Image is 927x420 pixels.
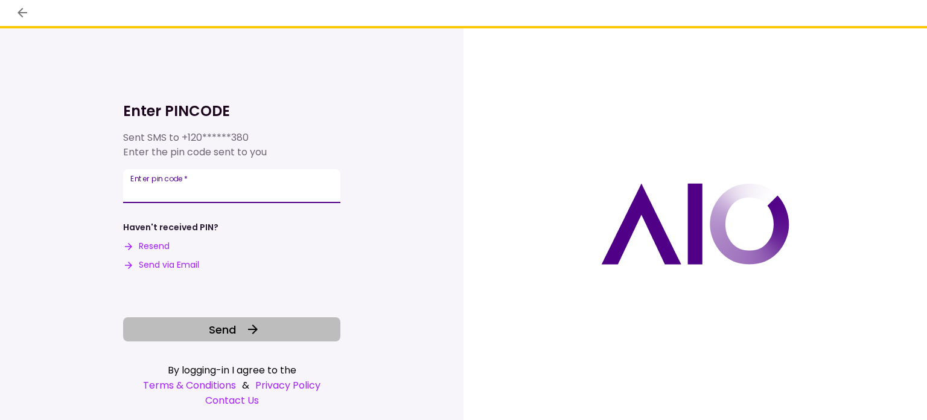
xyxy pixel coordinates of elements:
[130,173,188,184] label: Enter pin code
[123,221,218,234] div: Haven't received PIN?
[255,378,320,393] a: Privacy Policy
[123,363,340,378] div: By logging-in I agree to the
[12,2,33,23] button: back
[601,183,789,265] img: AIO logo
[123,393,340,408] a: Contact Us
[123,131,340,160] div: Sent SMS to Enter the pin code sent to you
[123,240,170,253] button: Resend
[209,321,236,338] span: Send
[123,378,340,393] div: &
[143,378,236,393] a: Terms & Conditions
[123,259,199,271] button: Send via Email
[123,102,340,121] h1: Enter PINCODE
[123,317,340,341] button: Send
